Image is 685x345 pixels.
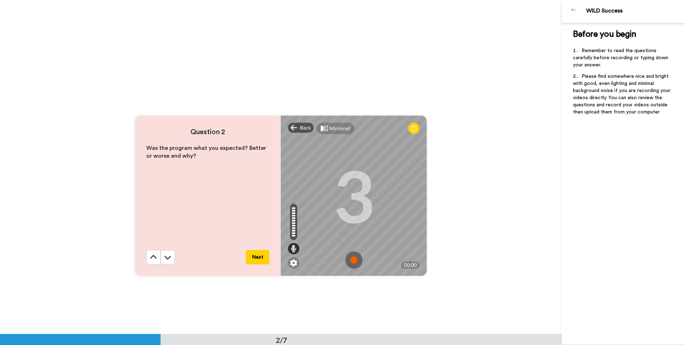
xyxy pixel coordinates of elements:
[586,7,685,14] div: WILD Success
[333,169,375,222] div: 3
[329,125,350,132] div: Mirrored
[290,259,297,267] img: ic_gear.svg
[246,250,269,264] button: Next
[565,3,583,20] img: Profile Image
[573,74,672,115] span: Please find somewhere nice and bright with good, even lighting and minimal background noise if yo...
[401,262,420,269] div: 00:00
[146,127,269,137] h4: Question 2
[573,48,670,67] span: Remember to read the questions carefully before recording or typing down your answer.
[288,123,314,133] div: Back
[146,145,268,159] span: Was the program what you expected? Better or worse and why?
[573,30,636,39] span: Before you begin
[300,124,311,131] span: Back
[345,252,362,269] img: ic_record_start.svg
[264,335,299,345] div: 2/7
